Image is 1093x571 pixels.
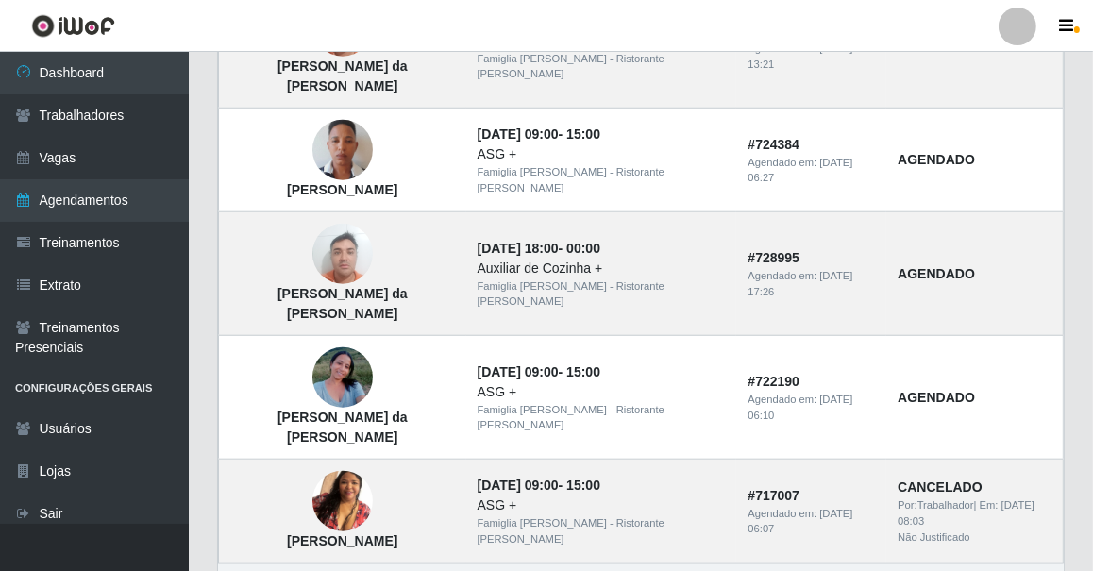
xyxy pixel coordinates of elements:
[566,478,600,493] time: 15:00
[478,164,726,196] div: Famiglia [PERSON_NAME] - Ristorante [PERSON_NAME]
[287,182,397,197] strong: [PERSON_NAME]
[898,390,975,405] strong: AGENDADO
[312,214,373,294] img: Nilberto Alves da Silva junior
[478,241,559,256] time: [DATE] 18:00
[478,364,559,379] time: [DATE] 09:00
[748,506,875,538] div: Agendado em:
[277,410,408,445] strong: [PERSON_NAME] da [PERSON_NAME]
[478,478,559,493] time: [DATE] 09:00
[748,270,852,297] time: [DATE] 17:26
[748,41,875,73] div: Agendado em:
[478,364,600,379] strong: -
[748,268,875,300] div: Agendado em:
[277,286,408,321] strong: [PERSON_NAME] da [PERSON_NAME]
[287,533,397,548] strong: [PERSON_NAME]
[478,515,726,547] div: Famiglia [PERSON_NAME] - Ristorante [PERSON_NAME]
[898,499,1034,527] time: [DATE] 08:03
[312,96,373,204] img: Rayana Maria da Silva
[478,382,726,402] div: ASG +
[31,14,115,38] img: CoreUI Logo
[478,126,600,142] strong: -
[898,152,975,167] strong: AGENDADO
[277,59,408,93] strong: [PERSON_NAME] da [PERSON_NAME]
[478,51,726,83] div: Famiglia [PERSON_NAME] - Ristorante [PERSON_NAME]
[898,497,1051,529] div: | Em:
[478,478,600,493] strong: -
[478,402,726,434] div: Famiglia [PERSON_NAME] - Ristorante [PERSON_NAME]
[478,241,600,256] strong: -
[478,259,726,278] div: Auxiliar de Cozinha +
[312,338,373,418] img: Ivanira marques da Silva Santos
[898,479,982,495] strong: CANCELADO
[566,241,600,256] time: 00:00
[748,374,799,389] strong: # 722190
[478,495,726,515] div: ASG +
[748,42,852,70] time: [DATE] 13:21
[898,499,973,511] span: Por: Trabalhador
[748,250,799,265] strong: # 728995
[478,126,559,142] time: [DATE] 09:00
[898,266,975,281] strong: AGENDADO
[748,394,852,421] time: [DATE] 06:10
[566,364,600,379] time: 15:00
[748,137,799,152] strong: # 724384
[748,155,875,187] div: Agendado em:
[478,144,726,164] div: ASG +
[566,126,600,142] time: 15:00
[478,278,726,311] div: Famiglia [PERSON_NAME] - Ristorante [PERSON_NAME]
[748,392,875,424] div: Agendado em:
[312,448,373,556] img: Rafaela conceição de Souza
[898,529,1051,546] div: Não Justificado
[748,488,799,503] strong: # 717007
[898,39,975,54] strong: AGENDADO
